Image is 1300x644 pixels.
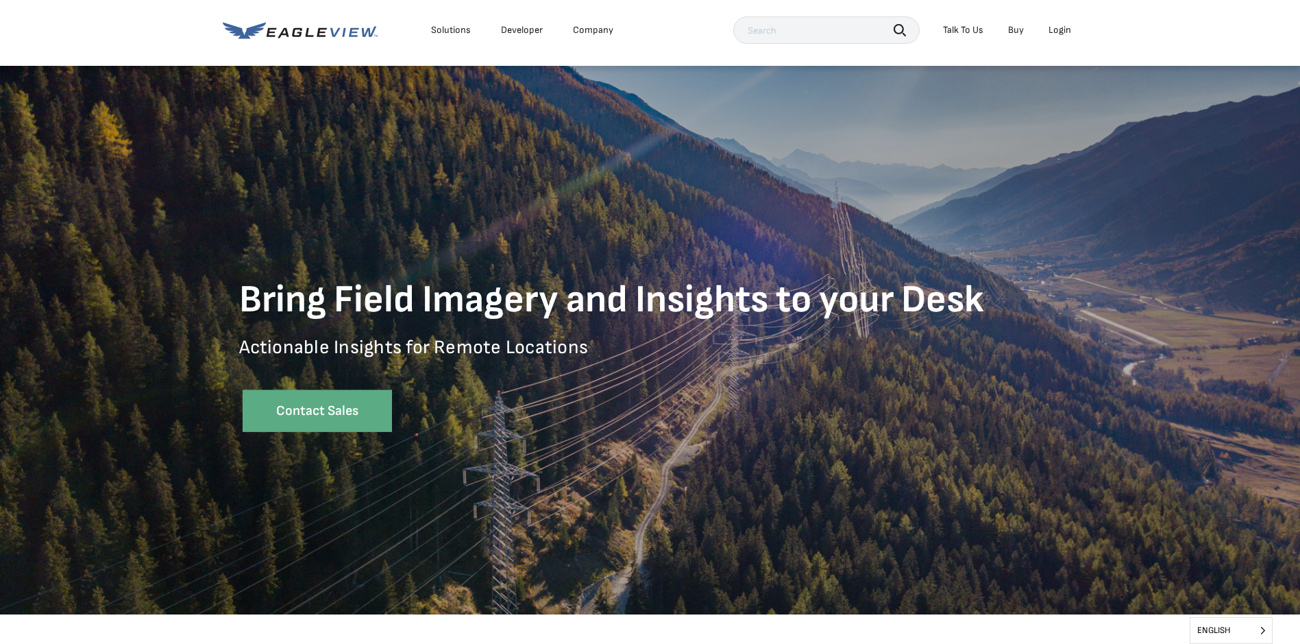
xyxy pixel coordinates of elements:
[943,24,983,36] div: Talk To Us
[239,335,1062,380] p: Actionable Insights for Remote Locations
[1008,24,1024,36] a: Buy
[733,16,920,44] input: Search
[431,24,471,36] div: Solutions
[1190,618,1272,643] span: English
[243,390,392,432] a: Contact Sales
[573,24,613,36] div: Company
[1190,617,1273,644] aside: Language selected: English
[239,276,1062,324] h1: Bring Field Imagery and Insights to your Desk
[501,24,543,36] a: Developer
[1048,24,1071,36] div: Login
